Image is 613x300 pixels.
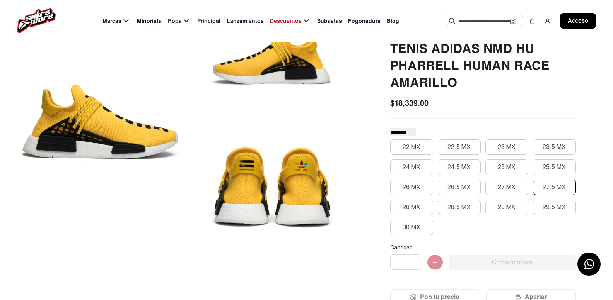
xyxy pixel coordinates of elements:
[403,224,420,231] font: 30 MX
[168,17,182,24] font: Ropa
[137,17,162,24] font: Minorista
[410,294,416,300] img: Icon.png
[498,163,516,171] font: 25 MX
[403,163,420,171] font: 24 MX
[543,183,566,191] font: 27.5 MX
[498,143,516,151] font: 23 MX
[438,159,481,175] button: 24.5 MX
[492,259,533,266] font: Comprar ahora
[427,255,443,270] img: Agregar al carrito
[447,203,471,211] font: 28.5 MX
[533,139,576,155] button: 23.5 MX
[317,17,342,24] font: Subastas
[390,41,550,91] font: Tenis Adidas Nmd Hu Pharrell Human Race Amarillo
[533,180,576,195] button: 27.5 MX
[438,200,481,215] button: 28.5 MX
[447,143,471,151] font: 22.5 MX
[197,17,220,24] font: Principal
[102,17,121,24] font: Marcas
[498,183,516,191] font: 27 MX
[485,139,528,155] button: 23 MX
[390,180,433,195] button: 26 MX
[348,17,381,24] font: Fogonadura
[403,183,420,191] font: 26 MX
[447,163,471,171] font: 24.5 MX
[485,180,528,195] button: 27 MX
[387,17,399,24] font: Blog
[390,200,433,215] button: 28 MX
[449,255,576,270] button: Comprar ahora
[543,203,566,211] font: 29.5 MX
[17,8,56,33] img: logo
[438,180,481,195] button: 26.5 MX
[498,203,516,211] font: 29 MX
[533,200,576,215] button: 29.5 MX
[543,163,566,171] font: 25.5 MX
[390,244,413,251] font: Cantidad
[543,143,566,151] font: 23.5 MX
[270,17,302,24] font: Descuentos
[390,220,433,235] button: 30 MX
[529,18,535,24] img: compras
[510,18,516,24] img: Cámara
[568,17,588,24] font: Acceso
[390,139,433,155] button: 22 MX
[485,159,528,175] button: 25 MX
[403,143,420,151] font: 22 MX
[403,203,420,211] font: 28 MX
[390,98,429,108] font: $18,339.00
[449,18,455,24] img: Buscar
[390,159,433,175] button: 24 MX
[447,183,471,191] font: 26.5 MX
[485,200,528,215] button: 29 MX
[227,17,264,24] font: Lanzamientos
[533,159,576,175] button: 25.5 MX
[515,294,521,300] img: wallet-05.png
[438,139,481,155] button: 22.5 MX
[545,18,551,24] img: usuario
